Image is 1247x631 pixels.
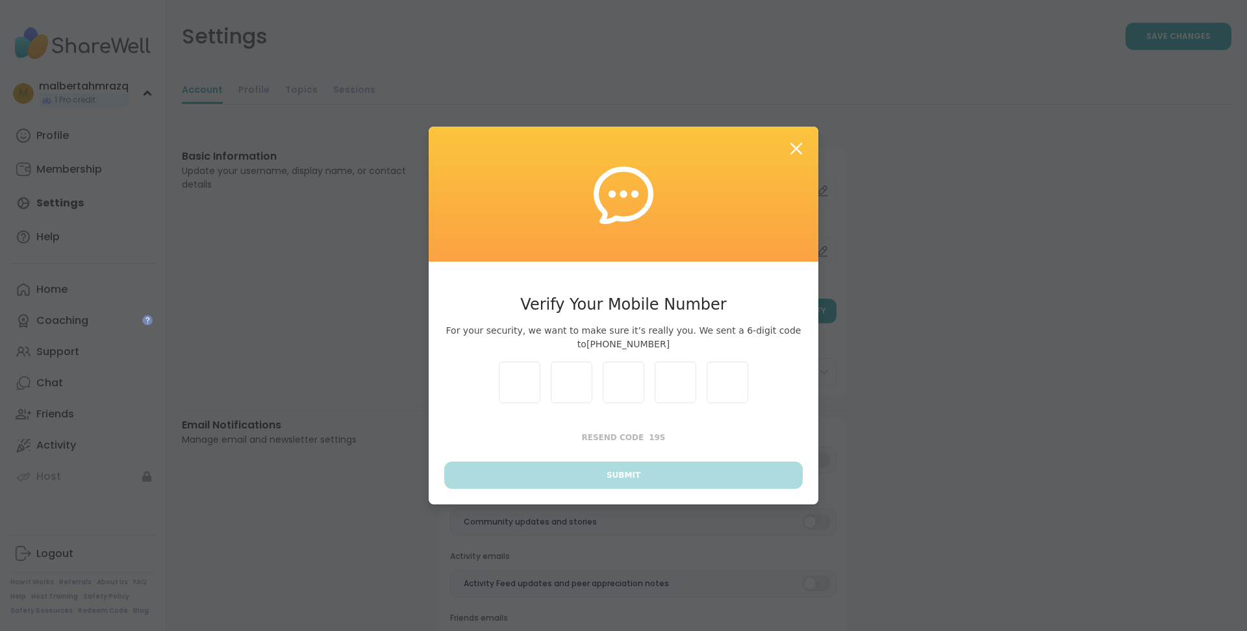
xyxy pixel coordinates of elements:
[444,324,803,351] span: For your security, we want to make sure it’s really you. We sent a 6-digit code to [PHONE_NUMBER]
[649,433,665,442] span: 19 s
[607,469,640,481] span: Submit
[444,462,803,489] button: Submit
[444,293,803,316] h3: Verify Your Mobile Number
[444,424,803,451] button: Resend Code19s
[582,433,644,442] span: Resend Code
[142,315,153,325] iframe: Spotlight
